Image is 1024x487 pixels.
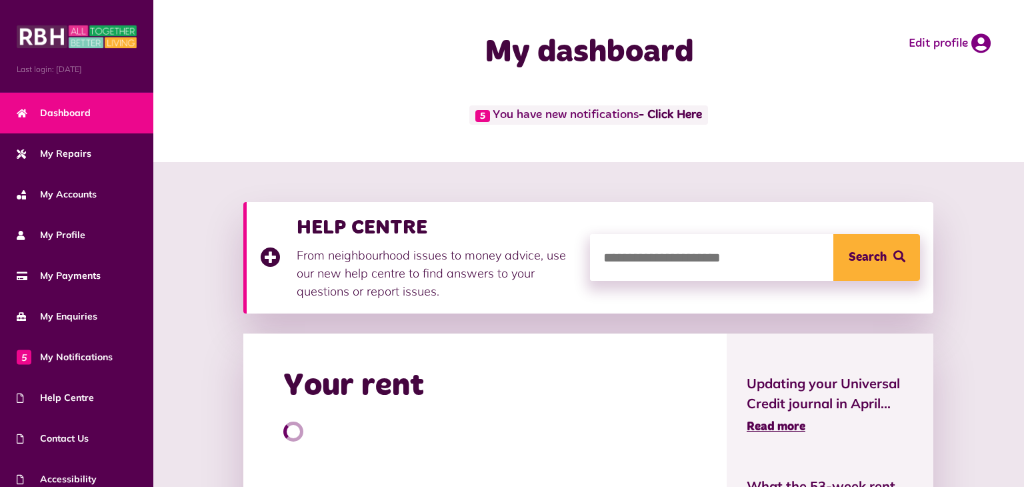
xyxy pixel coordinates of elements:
span: Read more [747,421,805,433]
h1: My dashboard [385,33,793,72]
img: MyRBH [17,23,137,50]
span: My Profile [17,228,85,242]
span: Updating your Universal Credit journal in April... [747,374,913,414]
a: Edit profile [909,33,991,53]
h2: Your rent [283,367,424,406]
span: Help Centre [17,391,94,405]
span: Search [849,234,887,281]
span: My Repairs [17,147,91,161]
button: Search [833,234,920,281]
span: Last login: [DATE] [17,63,137,75]
h3: HELP CENTRE [297,215,577,239]
span: 5 [475,110,490,122]
span: My Payments [17,269,101,283]
p: From neighbourhood issues to money advice, use our new help centre to find answers to your questi... [297,246,577,300]
span: My Notifications [17,350,113,364]
span: My Enquiries [17,310,97,324]
span: 5 [17,350,31,364]
span: Accessibility [17,472,97,486]
a: Updating your Universal Credit journal in April... Read more [747,374,913,436]
span: Dashboard [17,106,91,120]
span: You have new notifications [469,105,708,125]
span: My Accounts [17,187,97,201]
a: - Click Here [639,109,702,121]
span: Contact Us [17,432,89,446]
